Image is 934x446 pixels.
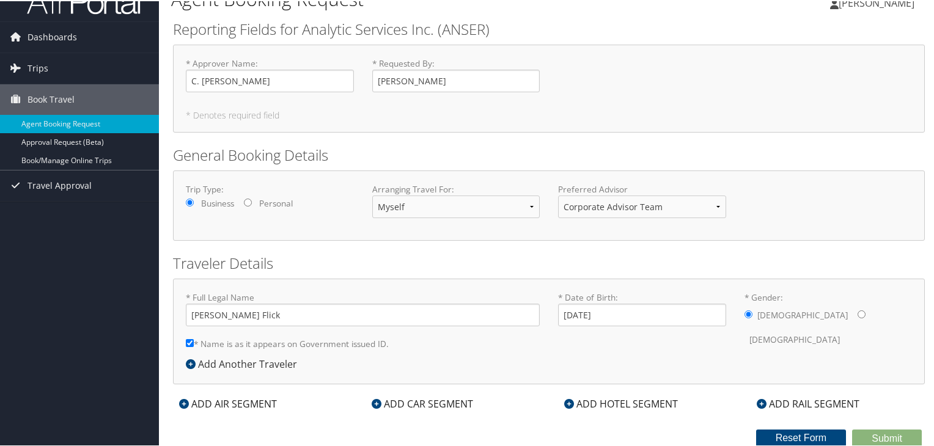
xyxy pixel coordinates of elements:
[745,309,752,317] input: * Gender:[DEMOGRAPHIC_DATA][DEMOGRAPHIC_DATA]
[745,290,913,351] label: * Gender:
[757,302,848,326] label: [DEMOGRAPHIC_DATA]
[173,144,925,164] h2: General Booking Details
[558,182,726,194] label: Preferred Advisor
[28,83,75,114] span: Book Travel
[756,428,847,445] button: Reset Form
[186,182,354,194] label: Trip Type:
[366,395,479,410] div: ADD CAR SEGMENT
[858,309,866,317] input: * Gender:[DEMOGRAPHIC_DATA][DEMOGRAPHIC_DATA]
[186,356,303,370] div: Add Another Traveler
[751,395,866,410] div: ADD RAIL SEGMENT
[372,56,540,91] label: * Requested By :
[28,21,77,51] span: Dashboards
[201,196,234,208] label: Business
[186,110,912,119] h5: * Denotes required field
[558,395,684,410] div: ADD HOTEL SEGMENT
[173,18,925,38] h2: Reporting Fields for Analytic Services Inc. (ANSER)
[372,68,540,91] input: * Requested By:
[558,290,726,325] label: * Date of Birth:
[186,68,354,91] input: * Approver Name:
[259,196,293,208] label: Personal
[186,338,194,346] input: * Name is as it appears on Government issued ID.
[28,52,48,82] span: Trips
[186,302,540,325] input: * Full Legal Name
[558,302,726,325] input: * Date of Birth:
[186,290,540,325] label: * Full Legal Name
[372,182,540,194] label: Arranging Travel For:
[186,56,354,91] label: * Approver Name :
[173,395,283,410] div: ADD AIR SEGMENT
[749,327,840,350] label: [DEMOGRAPHIC_DATA]
[173,252,925,272] h2: Traveler Details
[186,331,389,354] label: * Name is as it appears on Government issued ID.
[28,169,92,200] span: Travel Approval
